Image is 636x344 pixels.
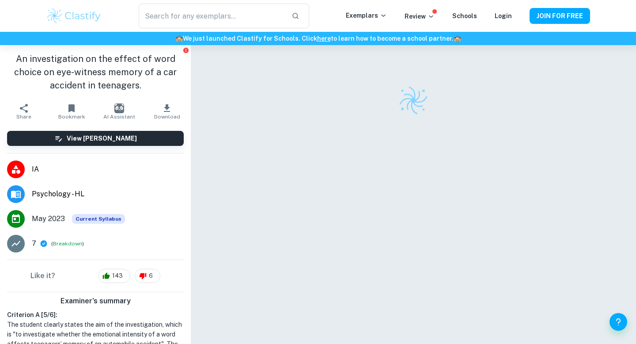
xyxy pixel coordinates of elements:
[135,269,160,283] div: 6
[58,114,85,120] span: Bookmark
[98,269,130,283] div: 143
[107,271,128,280] span: 143
[4,296,187,306] h6: Examiner's summary
[7,310,184,320] h6: Criterion A [ 5 / 6 ]:
[32,214,65,224] span: May 2023
[32,164,184,175] span: IA
[175,35,183,42] span: 🏫
[144,271,158,280] span: 6
[32,238,36,249] p: 7
[67,134,137,143] h6: View [PERSON_NAME]
[609,313,627,331] button: Help and Feedback
[495,12,512,19] a: Login
[398,85,429,116] img: Clastify logo
[454,35,461,42] span: 🏫
[30,271,55,281] h6: Like it?
[103,114,135,120] span: AI Assistant
[452,12,477,19] a: Schools
[143,99,191,124] button: Download
[46,7,102,25] img: Clastify logo
[53,240,82,248] button: Breakdown
[7,131,184,146] button: View [PERSON_NAME]
[346,11,387,20] p: Exemplars
[154,114,180,120] span: Download
[530,8,590,24] button: JOIN FOR FREE
[72,214,125,224] span: Current Syllabus
[317,35,331,42] a: here
[72,214,125,224] div: This exemplar is based on the current syllabus. Feel free to refer to it for inspiration/ideas wh...
[51,240,84,248] span: ( )
[182,47,189,54] button: Report issue
[139,4,284,28] input: Search for any exemplars...
[405,11,435,21] p: Review
[16,114,31,120] span: Share
[48,99,95,124] button: Bookmark
[2,34,634,43] h6: We just launched Clastify for Schools. Click to learn how to become a school partner.
[95,99,143,124] button: AI Assistant
[114,103,124,113] img: AI Assistant
[7,52,184,92] h1: An investigation on the effect of word choice on eye-witness memory of a car accident in teenagers.
[32,189,184,199] span: Psychology - HL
